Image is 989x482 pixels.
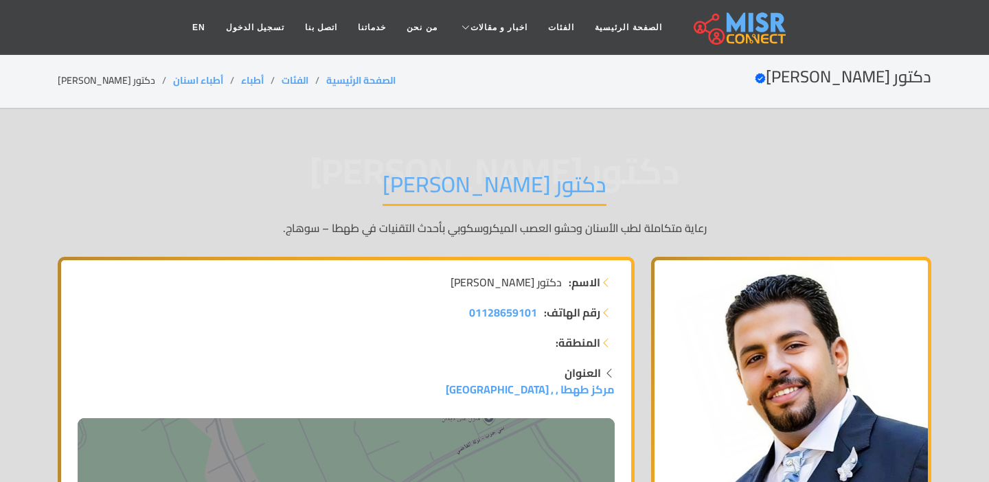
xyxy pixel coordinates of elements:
[470,21,528,34] span: اخبار و مقالات
[469,302,537,323] span: 01128659101
[556,334,600,351] strong: المنطقة:
[348,14,396,41] a: خدماتنا
[565,363,601,383] strong: العنوان
[173,71,223,89] a: أطباء اسنان
[694,10,786,45] img: main.misr_connect
[544,304,600,321] strong: رقم الهاتف:
[451,274,562,290] span: دكتور [PERSON_NAME]
[58,220,931,236] p: رعاية متكاملة لطب الأسنان وحشو العصب الميكروسكوبي بأحدث التقنيات في طهطا – سوهاج.
[469,304,537,321] a: 01128659101
[584,14,672,41] a: الصفحة الرئيسية
[383,171,606,206] h1: دكتور [PERSON_NAME]
[326,71,396,89] a: الصفحة الرئيسية
[538,14,584,41] a: الفئات
[182,14,216,41] a: EN
[755,67,931,87] h2: دكتور [PERSON_NAME]
[396,14,447,41] a: من نحن
[295,14,348,41] a: اتصل بنا
[241,71,264,89] a: أطباء
[448,14,538,41] a: اخبار و مقالات
[216,14,295,41] a: تسجيل الدخول
[282,71,308,89] a: الفئات
[569,274,600,290] strong: الاسم:
[58,73,173,88] li: دكتور [PERSON_NAME]
[755,73,766,84] svg: Verified account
